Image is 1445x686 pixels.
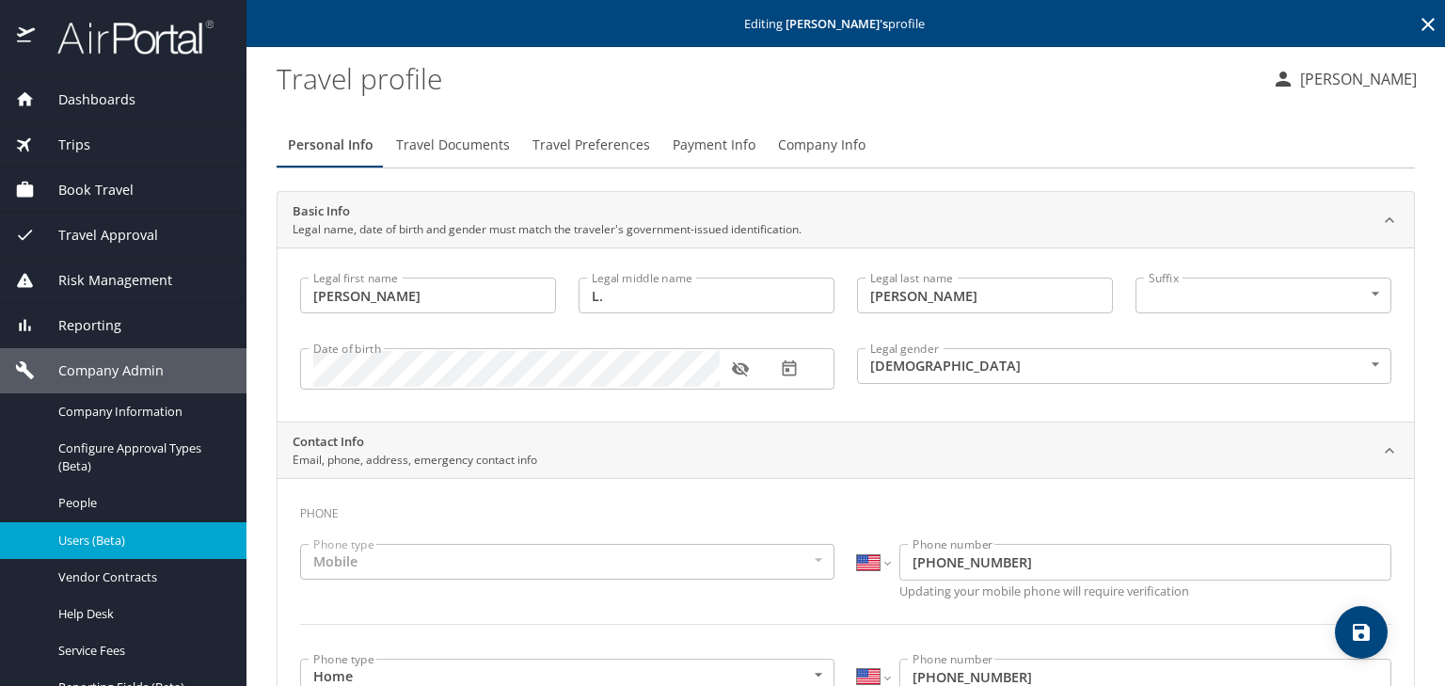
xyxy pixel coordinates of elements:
span: Configure Approval Types (Beta) [58,439,224,475]
div: Profile [277,122,1415,168]
button: [PERSON_NAME] [1264,62,1424,96]
div: Mobile [300,544,834,580]
span: Personal Info [288,134,373,157]
span: Company Information [58,403,224,421]
span: Risk Management [35,270,172,291]
h2: Basic Info [293,202,802,221]
img: airportal-logo.png [37,19,214,56]
div: [DEMOGRAPHIC_DATA] [857,348,1391,384]
h3: Phone [300,493,1391,525]
span: Trips [35,135,90,155]
span: Help Desk [58,605,224,623]
span: People [58,494,224,512]
span: Travel Approval [35,225,158,246]
p: [PERSON_NAME] [1294,68,1417,90]
strong: [PERSON_NAME] 's [786,15,888,32]
p: Legal name, date of birth and gender must match the traveler's government-issued identification. [293,221,802,238]
span: Company Info [778,134,865,157]
span: Travel Preferences [532,134,650,157]
p: Editing profile [252,18,1439,30]
h1: Travel profile [277,49,1257,107]
span: Book Travel [35,180,134,200]
span: Reporting [35,315,121,336]
div: ​ [1135,278,1391,313]
p: Email, phone, address, emergency contact info [293,452,537,469]
div: Basic InfoLegal name, date of birth and gender must match the traveler's government-issued identi... [278,247,1414,422]
div: Basic InfoLegal name, date of birth and gender must match the traveler's government-issued identi... [278,192,1414,248]
span: Service Fees [58,642,224,660]
span: Company Admin [35,360,164,381]
h2: Contact Info [293,433,537,452]
span: Payment Info [673,134,755,157]
div: Contact InfoEmail, phone, address, emergency contact info [278,423,1414,479]
button: save [1335,606,1388,659]
p: Updating your mobile phone will require verification [899,585,1391,598]
span: Travel Documents [396,134,510,157]
span: Dashboards [35,89,135,110]
span: Users (Beta) [58,532,224,550]
img: icon-airportal.png [17,19,37,56]
span: Vendor Contracts [58,568,224,586]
